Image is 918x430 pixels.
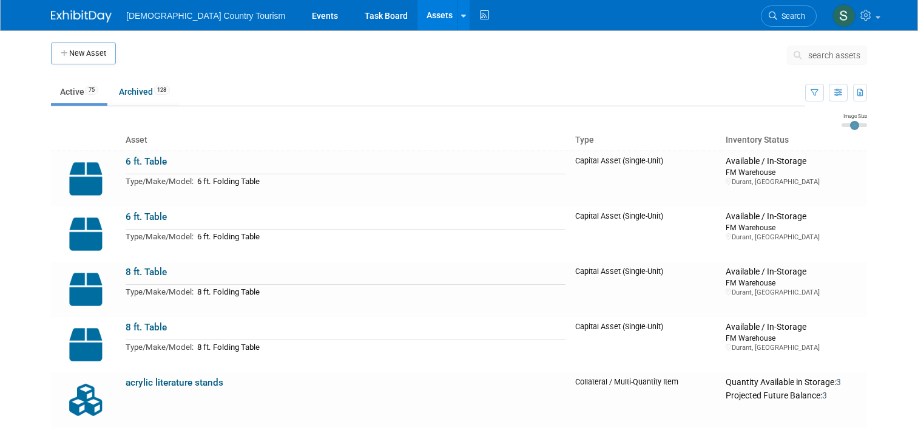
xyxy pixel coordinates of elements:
span: 3 [822,391,827,400]
img: Capital-Asset-Icon-2.png [56,211,116,257]
img: Capital-Asset-Icon-2.png [56,156,116,202]
span: Search [777,12,805,21]
div: Projected Future Balance: [726,388,862,401]
span: 3 [836,377,841,387]
td: Type/Make/Model: [126,285,194,299]
div: Available / In-Storage [726,267,862,278]
div: FM Warehouse [726,278,862,288]
td: Capital Asset (Single-Unit) [570,317,721,372]
a: Active75 [51,80,107,103]
td: Type/Make/Model: [126,230,194,244]
button: New Asset [51,43,116,64]
div: Available / In-Storage [726,211,862,222]
div: FM Warehouse [726,333,862,343]
th: Type [570,130,721,151]
span: [DEMOGRAPHIC_DATA] Country Tourism [126,11,285,21]
button: search assets [787,46,867,65]
div: Available / In-Storage [726,322,862,333]
td: 8 ft. Folding Table [194,285,565,299]
img: Steve Vannier [832,4,856,27]
a: acrylic literature stands [126,377,223,388]
img: ExhibitDay [51,10,112,22]
a: Archived128 [110,80,179,103]
span: search assets [808,50,860,60]
div: Quantity Available in Storage: [726,377,862,388]
div: FM Warehouse [726,167,862,177]
a: 8 ft. Table [126,267,167,278]
td: Collateral / Multi-Quantity Item [570,372,721,428]
div: Available / In-Storage [726,156,862,167]
div: Image Size [842,112,867,120]
td: Capital Asset (Single-Unit) [570,151,721,206]
td: 6 ft. Folding Table [194,230,565,244]
td: Type/Make/Model: [126,174,194,188]
span: 75 [85,86,98,95]
td: Capital Asset (Single-Unit) [570,206,721,262]
td: 8 ft. Folding Table [194,340,565,354]
a: 6 ft. Table [126,156,167,167]
div: Durant, [GEOGRAPHIC_DATA] [726,343,862,352]
div: Durant, [GEOGRAPHIC_DATA] [726,288,862,297]
div: FM Warehouse [726,222,862,233]
td: Capital Asset (Single-Unit) [570,262,721,317]
a: Search [761,5,817,27]
div: Durant, [GEOGRAPHIC_DATA] [726,177,862,186]
span: 128 [154,86,170,95]
a: 8 ft. Table [126,322,167,333]
a: 6 ft. Table [126,211,167,222]
td: 6 ft. Folding Table [194,174,565,188]
div: Durant, [GEOGRAPHIC_DATA] [726,233,862,242]
th: Asset [121,130,570,151]
img: Capital-Asset-Icon-2.png [56,267,116,312]
td: Type/Make/Model: [126,340,194,354]
img: Capital-Asset-Icon-2.png [56,322,116,367]
img: Collateral-Icon-2.png [56,377,116,423]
